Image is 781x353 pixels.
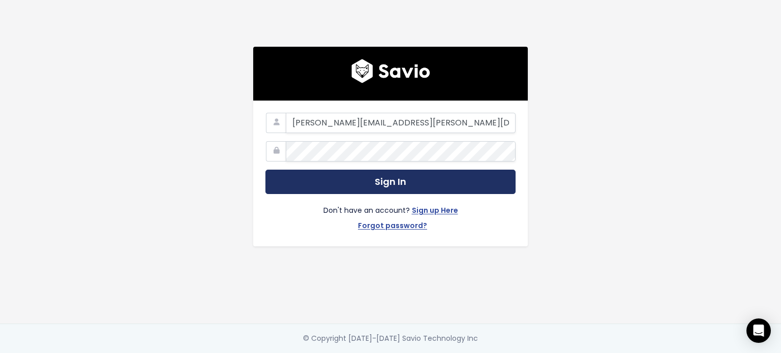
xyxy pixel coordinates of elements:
[358,219,427,234] a: Forgot password?
[265,194,516,234] div: Don't have an account?
[412,204,458,219] a: Sign up Here
[265,170,516,195] button: Sign In
[286,113,516,133] input: Your Work Email Address
[746,318,771,343] div: Open Intercom Messenger
[303,332,478,345] div: © Copyright [DATE]-[DATE] Savio Technology Inc
[351,59,430,83] img: logo600x187.a314fd40982d.png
